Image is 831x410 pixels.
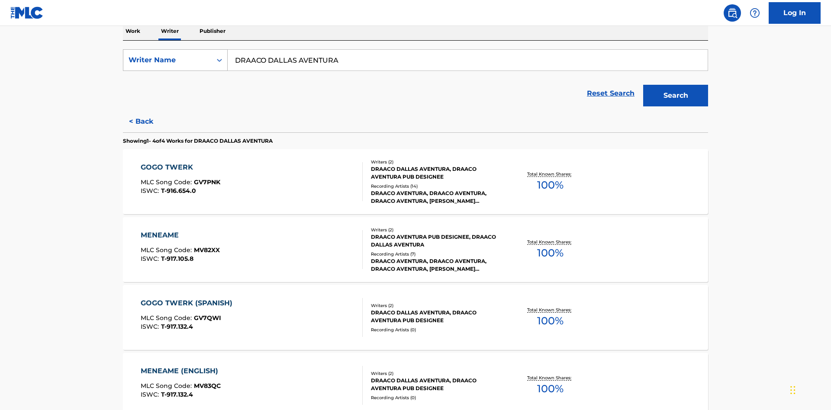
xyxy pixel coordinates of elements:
div: Recording Artists ( 0 ) [371,327,502,333]
p: Publisher [197,22,228,40]
span: MLC Song Code : [141,246,194,254]
div: MENEAME (ENGLISH) [141,366,222,376]
p: Total Known Shares: [527,171,573,177]
div: Recording Artists ( 0 ) [371,394,502,401]
a: Public Search [724,4,741,22]
p: Total Known Shares: [527,375,573,381]
div: DRAACO AVENTURA, DRAACO AVENTURA, DRAACO AVENTURA, [PERSON_NAME] AVENTURA, DRAACO AVENTURA [371,189,502,205]
span: MV82XX [194,246,220,254]
span: T-917.132.4 [161,323,193,330]
form: Search Form [123,49,708,111]
a: MENEAMEMLC Song Code:MV82XXISWC:T-917.105.8Writers (2)DRAACO AVENTURA PUB DESIGNEE, DRAACO DALLAS... [123,217,708,282]
div: Help [746,4,763,22]
div: Drag [790,377,796,403]
img: search [727,8,738,18]
div: Writers ( 2 ) [371,159,502,165]
span: T-916.654.0 [161,187,196,195]
p: Writer [158,22,181,40]
span: GV7QWI [194,314,221,322]
button: Search [643,85,708,106]
div: DRAACO DALLAS AVENTURA, DRAACO AVENTURA PUB DESIGNEE [371,309,502,324]
span: MLC Song Code : [141,314,194,322]
span: 100 % [537,381,564,397]
div: Recording Artists ( 14 ) [371,183,502,189]
div: GOGO TWERK [141,162,220,173]
span: 100 % [537,245,564,261]
div: DRAACO AVENTURA, DRAACO AVENTURA, DRAACO AVENTURA, [PERSON_NAME] AVENTURA, DRAACO AVENTURA [371,257,502,273]
p: Total Known Shares: [527,239,573,245]
span: ISWC : [141,187,161,195]
div: Writer Name [129,55,206,65]
div: GOGO TWERK (SPANISH) [141,298,237,308]
a: Reset Search [583,84,639,103]
button: < Back [123,111,175,132]
div: DRAACO DALLAS AVENTURA, DRAACO AVENTURA PUB DESIGNEE [371,165,502,181]
span: ISWC : [141,391,161,398]
div: Writers ( 2 ) [371,227,502,233]
div: MENEAME [141,230,220,240]
span: ISWC : [141,323,161,330]
span: MV83QC [194,382,221,390]
span: T-917.105.8 [161,255,193,263]
span: T-917.132.4 [161,391,193,398]
a: GOGO TWERK (SPANISH)MLC Song Code:GV7QWIISWC:T-917.132.4Writers (2)DRAACO DALLAS AVENTURA, DRAACO... [123,285,708,350]
a: Log In [769,2,821,24]
p: Work [123,22,143,40]
img: MLC Logo [10,6,44,19]
span: MLC Song Code : [141,178,194,186]
iframe: Chat Widget [788,368,831,410]
div: Recording Artists ( 7 ) [371,251,502,257]
div: Writers ( 2 ) [371,302,502,309]
a: GOGO TWERKMLC Song Code:GV7PNKISWC:T-916.654.0Writers (2)DRAACO DALLAS AVENTURA, DRAACO AVENTURA ... [123,149,708,214]
img: help [750,8,760,18]
p: Showing 1 - 4 of 4 Works for DRAACO DALLAS AVENTURA [123,137,273,145]
p: Total Known Shares: [527,307,573,313]
span: GV7PNK [194,178,220,186]
span: 100 % [537,177,564,193]
span: ISWC : [141,255,161,263]
div: DRAACO DALLAS AVENTURA, DRAACO AVENTURA PUB DESIGNEE [371,377,502,392]
div: Writers ( 2 ) [371,370,502,377]
span: MLC Song Code : [141,382,194,390]
div: DRAACO AVENTURA PUB DESIGNEE, DRAACO DALLAS AVENTURA [371,233,502,249]
span: 100 % [537,313,564,329]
